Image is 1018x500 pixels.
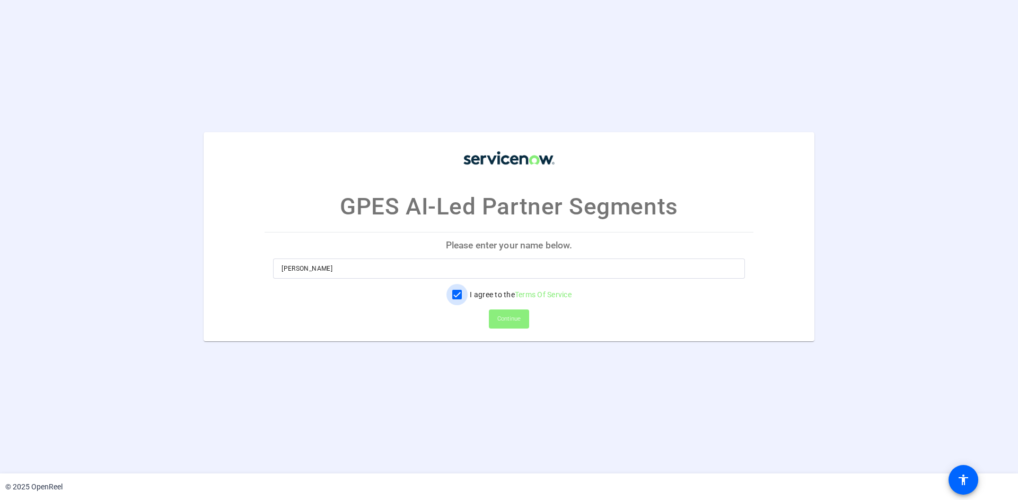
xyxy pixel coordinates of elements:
img: company-logo [456,143,562,173]
span: Continue [497,311,521,327]
p: GPES AI-Led Partner Segments [340,189,678,225]
mat-icon: accessibility [957,473,970,486]
label: I agree to the [468,289,572,300]
button: Continue [489,309,529,329]
a: Terms Of Service [515,290,572,299]
div: © 2025 OpenReel [5,481,63,493]
p: Please enter your name below. [265,233,753,258]
input: Enter your name [282,262,736,275]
